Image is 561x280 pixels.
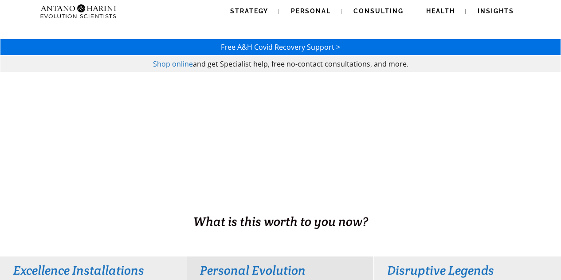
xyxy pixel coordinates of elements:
span: Insights [478,8,514,15]
span: and get Specialist help, free no-contact consultations, and more. [193,59,408,69]
span: Personal [291,8,331,15]
h3: Excellence Installations [13,262,173,278]
h1: BUSINESS. HEALTH. Family. Legacy [1,194,560,213]
span: Strategy [230,8,268,15]
h3: Disruptive Legends [387,262,547,278]
h3: Personal Evolution [200,262,360,278]
span: What is this worth to you now? [193,213,368,229]
span: Consulting [353,8,404,15]
a: Free A&H Covid Recovery Support > [221,42,340,52]
a: Shop online [153,59,193,69]
span: Health [426,8,455,15]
